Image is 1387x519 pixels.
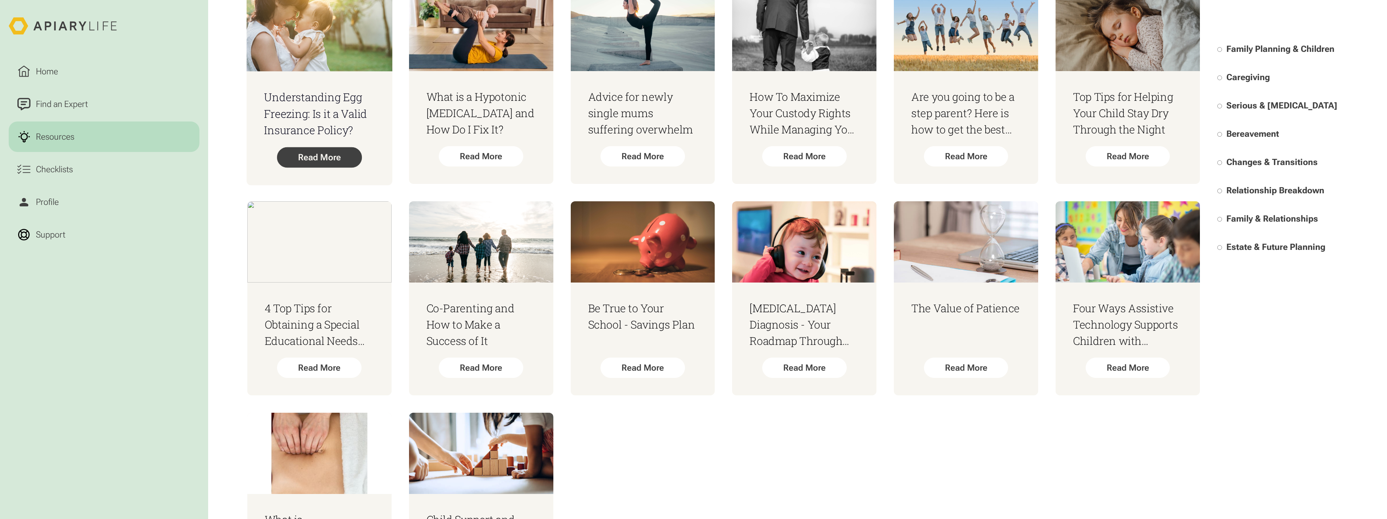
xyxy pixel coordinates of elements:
h3: How To Maximize Your Custody Rights While Managing Your Career [750,88,859,137]
div: Read More [924,146,1008,166]
h3: Top Tips for Helping Your Child Stay Dry Through the Night [1073,88,1182,137]
span: Caregiving [1226,72,1270,82]
h3: What is a Hypotonic [MEDICAL_DATA] and How Do I Fix It? [426,88,536,137]
a: Checklists [9,154,199,185]
div: Read More [600,358,685,378]
div: Support [34,228,67,241]
a: Support [9,219,199,250]
a: Profile [9,187,199,217]
div: Read More [762,146,847,166]
h3: Co-Parenting and How to Make a Success of It [426,300,536,349]
div: Home [34,65,60,78]
a: Home [9,56,199,87]
input: Relationship Breakdown [1217,189,1222,193]
input: Bereavement [1217,132,1222,137]
h3: Understanding Egg Freezing: Is it a Valid Insurance Policy? [264,88,375,138]
input: Family & Relationships [1217,217,1222,222]
h3: Are you going to be a step parent? Here is how to get the best start… [911,88,1021,137]
div: Read More [924,358,1008,378]
div: Find an Expert [34,98,90,111]
a: Be True to Your School - Savings PlanRead More [571,201,715,395]
span: Family & Relationships [1226,214,1318,224]
input: Estate & Future Planning [1217,245,1222,250]
div: Read More [277,358,362,378]
div: Read More [277,147,362,168]
div: Read More [1086,358,1170,378]
a: Co-Parenting and How to Make a Success of ItRead More [409,201,553,395]
input: Changes & Transitions [1217,160,1222,165]
a: The Value of PatienceRead More [894,201,1038,395]
h3: [MEDICAL_DATA] Diagnosis - Your Roadmap Through the Early Days [750,300,859,349]
h3: 4 Top Tips for Obtaining a Special Educational Needs (SEN) Diagnosis [265,300,374,349]
span: Serious & [MEDICAL_DATA] [1226,100,1337,111]
div: Profile [34,195,61,209]
span: Changes & Transitions [1226,157,1318,167]
span: Family Planning & Children [1226,44,1334,54]
div: Resources [34,130,77,143]
div: Read More [600,146,685,166]
input: Serious & [MEDICAL_DATA] [1217,104,1222,108]
h3: Be True to Your School - Savings Plan [588,300,698,333]
div: Read More [762,358,847,378]
h3: Four Ways Assistive Technology Supports Children with Disabilities [1073,300,1182,349]
div: Read More [439,146,523,166]
div: Checklists [34,163,75,176]
a: Find an Expert [9,89,199,119]
h3: Advice for newly single mums suffering overwhelm [588,88,698,137]
span: Bereavement [1226,129,1279,139]
div: Read More [1086,146,1170,166]
h3: The Value of Patience [911,300,1021,316]
a: 4 Top Tips for Obtaining a Special Educational Needs (SEN) DiagnosisRead More [247,201,392,395]
div: Read More [439,358,523,378]
a: [MEDICAL_DATA] Diagnosis - Your Roadmap Through the Early DaysRead More [732,201,876,395]
a: Four Ways Assistive Technology Supports Children with DisabilitiesRead More [1056,201,1200,395]
input: Family Planning & Children [1217,47,1222,52]
span: Relationship Breakdown [1226,185,1324,195]
input: Caregiving [1217,75,1222,80]
span: Estate & Future Planning [1226,242,1325,252]
a: Resources [9,121,199,152]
